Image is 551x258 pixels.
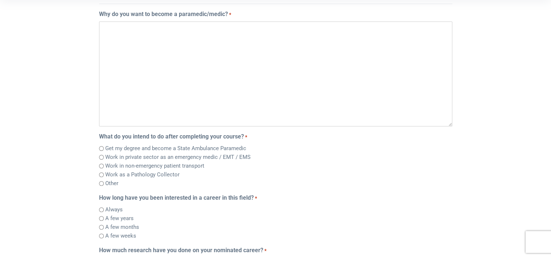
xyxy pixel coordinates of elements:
[105,179,118,188] label: Other
[105,162,204,170] label: Work in non-emergency patient transport
[99,10,231,19] label: Why do you want to become a paramedic/medic?
[105,144,246,153] label: Get my degree and become a State Ambulance Paramedic
[105,206,123,214] label: Always
[105,232,136,240] label: A few weeks
[105,171,180,179] label: Work as a Pathology Collector
[105,223,139,231] label: A few months
[99,132,452,141] legend: What do you intend to do after completing your course?
[105,214,134,223] label: A few years
[105,153,251,161] label: Work in private sector as an emergency medic / EMT / EMS
[99,193,452,202] legend: How long have you been interested in a career in this field?
[99,246,452,255] legend: How much research have you done on your nominated career?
